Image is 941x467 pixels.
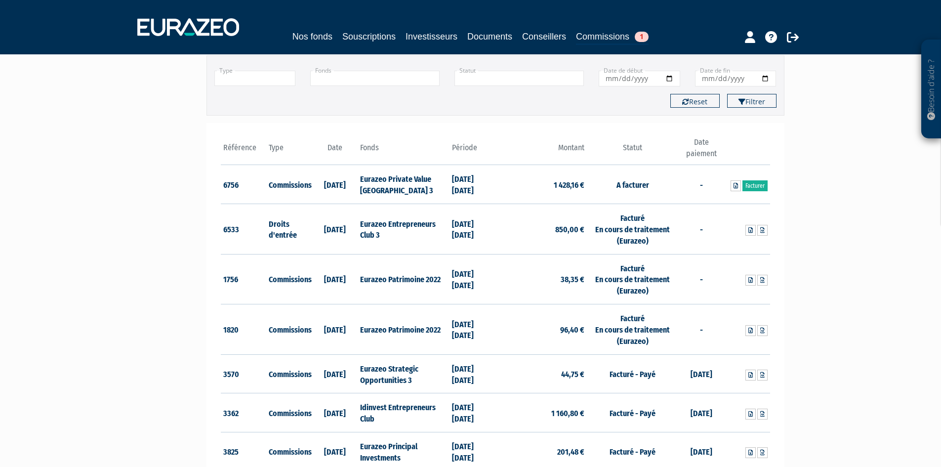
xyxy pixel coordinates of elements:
[342,30,396,43] a: Souscriptions
[312,204,358,255] td: [DATE]
[450,254,495,304] td: [DATE] [DATE]
[358,354,449,393] td: Eurazeo Strategic Opportunities 3
[266,204,312,255] td: Droits d'entrée
[221,254,267,304] td: 1756
[450,165,495,204] td: [DATE] [DATE]
[587,304,678,355] td: Facturé En cours de traitement (Eurazeo)
[358,165,449,204] td: Eurazeo Private Value [GEOGRAPHIC_DATA] 3
[678,137,724,165] th: Date paiement
[312,165,358,204] td: [DATE]
[312,354,358,393] td: [DATE]
[221,165,267,204] td: 6756
[742,180,768,191] a: Facturer
[358,137,449,165] th: Fonds
[678,393,724,432] td: [DATE]
[678,204,724,255] td: -
[266,393,312,432] td: Commissions
[221,204,267,255] td: 6533
[495,393,587,432] td: 1 160,80 €
[266,304,312,355] td: Commissions
[450,354,495,393] td: [DATE] [DATE]
[495,137,587,165] th: Montant
[221,393,267,432] td: 3362
[495,254,587,304] td: 38,35 €
[450,304,495,355] td: [DATE] [DATE]
[312,254,358,304] td: [DATE]
[450,393,495,432] td: [DATE] [DATE]
[312,304,358,355] td: [DATE]
[266,254,312,304] td: Commissions
[266,165,312,204] td: Commissions
[587,393,678,432] td: Facturé - Payé
[221,137,267,165] th: Référence
[358,204,449,255] td: Eurazeo Entrepreneurs Club 3
[587,204,678,255] td: Facturé En cours de traitement (Eurazeo)
[635,32,649,42] span: 1
[312,137,358,165] th: Date
[312,393,358,432] td: [DATE]
[358,393,449,432] td: Idinvest Entrepreneurs Club
[450,137,495,165] th: Période
[678,254,724,304] td: -
[292,30,332,43] a: Nos fonds
[587,165,678,204] td: A facturer
[678,354,724,393] td: [DATE]
[358,254,449,304] td: Eurazeo Patrimoine 2022
[467,30,512,43] a: Documents
[266,137,312,165] th: Type
[221,354,267,393] td: 3570
[266,354,312,393] td: Commissions
[587,137,678,165] th: Statut
[727,94,777,108] button: Filtrer
[406,30,457,43] a: Investisseurs
[522,30,566,43] a: Conseillers
[670,94,720,108] button: Reset
[587,354,678,393] td: Facturé - Payé
[495,165,587,204] td: 1 428,16 €
[926,45,937,134] p: Besoin d'aide ?
[495,354,587,393] td: 44,75 €
[358,304,449,355] td: Eurazeo Patrimoine 2022
[221,304,267,355] td: 1820
[678,165,724,204] td: -
[495,204,587,255] td: 850,00 €
[495,304,587,355] td: 96,40 €
[587,254,678,304] td: Facturé En cours de traitement (Eurazeo)
[678,304,724,355] td: -
[450,204,495,255] td: [DATE] [DATE]
[576,30,649,45] a: Commissions1
[137,18,239,36] img: 1732889491-logotype_eurazeo_blanc_rvb.png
